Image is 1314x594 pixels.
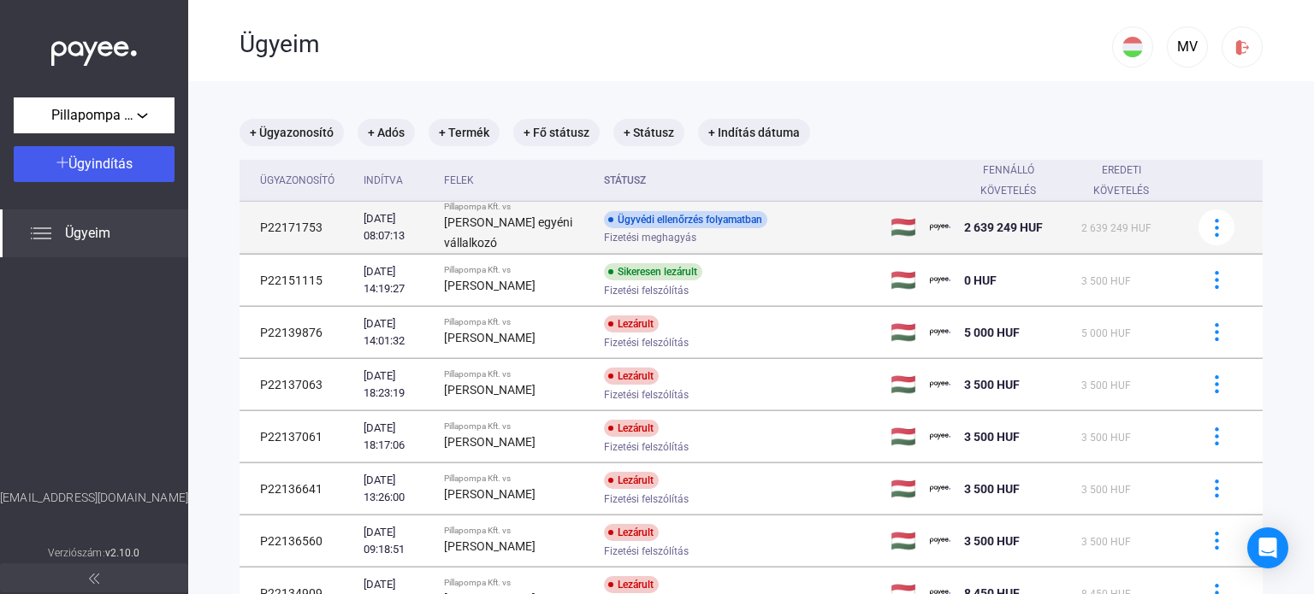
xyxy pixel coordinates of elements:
button: more-blue [1199,315,1234,350]
span: Fizetési meghagyás [604,227,696,248]
span: Fizetési felszólítás [604,280,689,301]
div: Lezárult [604,420,659,437]
td: P22136641 [240,463,357,515]
div: Felek [444,170,590,191]
div: Lezárult [604,576,659,593]
img: more-blue [1208,219,1226,237]
span: 3 500 HUF [1081,275,1131,287]
div: Pillapompa Kft. vs [444,473,590,484]
div: Indítva [364,170,430,191]
span: Fizetési felszólítás [604,489,689,509]
strong: [PERSON_NAME] [444,539,536,553]
div: [DATE] 08:07:13 [364,210,430,244]
mat-chip: + Státusz [613,119,684,146]
div: Fennálló követelés [964,160,1067,201]
img: more-blue [1208,271,1226,289]
button: Ügyindítás [14,146,175,182]
button: more-blue [1199,262,1234,298]
span: Fizetési felszólítás [604,385,689,405]
img: payee-logo [930,479,950,499]
button: MV [1167,26,1208,68]
img: payee-logo [930,322,950,343]
strong: [PERSON_NAME] egyéni vállalkozó [444,215,572,250]
td: 🇭🇺 [884,359,923,410]
div: Pillapompa Kft. vs [444,421,590,432]
button: more-blue [1199,523,1234,559]
img: more-blue [1208,479,1226,497]
span: Fizetési felszólítás [604,437,689,457]
span: 3 500 HUF [964,534,1020,548]
img: white-payee-white-dot.svg [51,32,137,67]
div: Pillapompa Kft. vs [444,265,590,275]
td: P22171753 [240,202,357,254]
button: logout-red [1222,26,1263,68]
span: Pillapompa Kft. [51,105,137,126]
div: [DATE] 14:01:32 [364,315,430,350]
span: 3 500 HUF [964,378,1020,391]
td: 🇭🇺 [884,411,923,462]
td: P22151115 [240,255,357,306]
span: Ügyeim [65,223,110,244]
div: Ügyeim [240,30,1112,59]
div: Pillapompa Kft. vs [444,526,590,536]
button: Pillapompa Kft. [14,97,175,133]
button: more-blue [1199,471,1234,507]
div: Eredeti követelés [1081,160,1162,201]
strong: [PERSON_NAME] [444,383,536,397]
div: Ügyazonosító [260,170,350,191]
div: Fennálló követelés [964,160,1051,201]
div: Ügyazonosító [260,170,334,191]
img: payee-logo [930,217,950,238]
td: 🇭🇺 [884,307,923,358]
img: more-blue [1208,532,1226,550]
img: payee-logo [930,270,950,291]
div: [DATE] 09:18:51 [364,524,430,558]
div: [DATE] 14:19:27 [364,263,430,297]
div: Pillapompa Kft. vs [444,317,590,327]
td: P22139876 [240,307,357,358]
div: Lezárult [604,524,659,541]
span: 5 000 HUF [1081,327,1131,339]
span: 3 500 HUF [1081,484,1131,496]
div: [DATE] 18:17:06 [364,420,430,454]
td: 🇭🇺 [884,463,923,515]
div: Lezárult [604,472,659,489]
td: 🇭🇺 [884,515,923,567]
td: 🇭🇺 [884,202,923,254]
td: P22136560 [240,515,357,567]
div: Eredeti követelés [1081,160,1177,201]
div: Pillapompa Kft. vs [444,369,590,379]
td: P22137061 [240,411,357,462]
img: payee-logo [930,374,950,395]
button: more-blue [1199,367,1234,403]
strong: [PERSON_NAME] [444,487,536,501]
span: 3 500 HUF [1081,536,1131,548]
strong: [PERSON_NAME] [444,435,536,449]
mat-chip: + Termék [429,119,500,146]
strong: [PERSON_NAME] [444,279,536,292]
span: 3 500 HUF [964,482,1020,496]
div: Lezárult [604,315,659,332]
span: 5 000 HUF [964,326,1020,339]
span: 0 HUF [964,273,997,287]
button: more-blue [1199,419,1234,455]
span: 3 500 HUF [1081,432,1131,444]
div: Indítva [364,170,403,191]
img: payee-logo [930,531,950,551]
img: logout-red [1234,38,1252,56]
img: HU [1122,37,1143,57]
div: Ügyvédi ellenőrzés folyamatban [604,211,767,228]
img: plus-white.svg [56,156,68,168]
span: 2 639 249 HUF [1081,222,1151,234]
mat-chip: + Adós [358,119,415,146]
img: list.svg [31,223,51,244]
mat-chip: + Ügyazonosító [240,119,344,146]
div: MV [1173,37,1202,57]
mat-chip: + Fő státusz [513,119,600,146]
button: more-blue [1199,209,1234,245]
span: 3 500 HUF [1081,379,1131,391]
img: arrow-double-left-grey.svg [89,573,99,584]
img: more-blue [1208,375,1226,393]
span: Fizetési felszólítás [604,332,689,353]
span: Ügyindítás [68,156,133,172]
